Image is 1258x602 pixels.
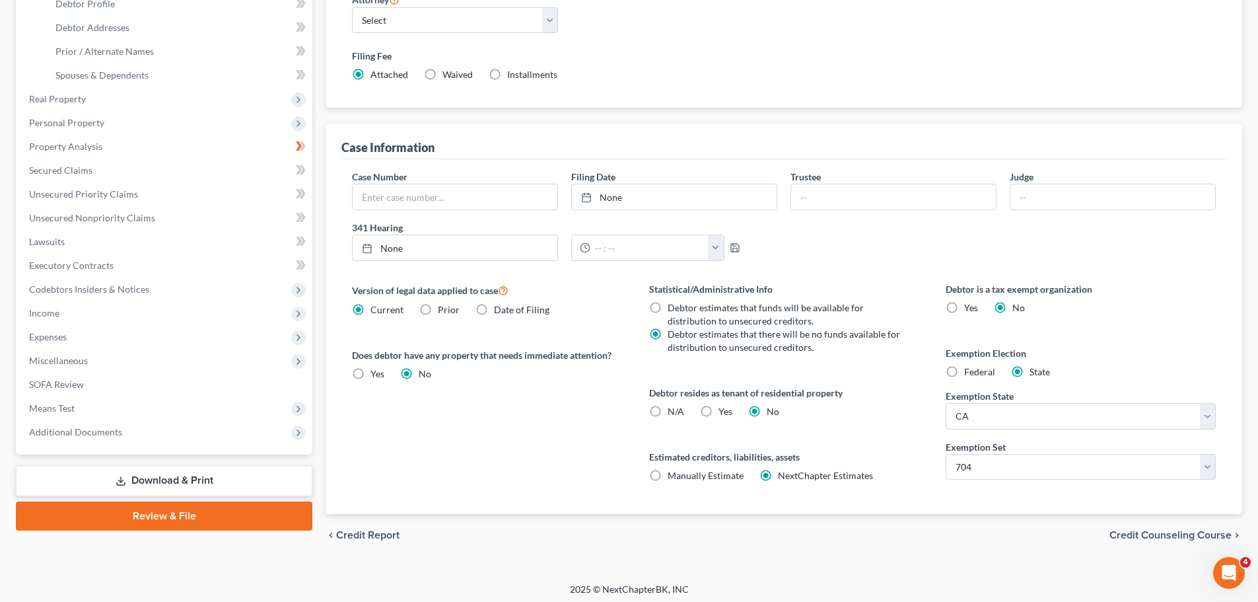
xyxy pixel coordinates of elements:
span: Secured Claims [29,165,92,176]
label: Filing Fee [352,49,1216,63]
span: SOFA Review [29,379,84,390]
label: Filing Date [571,170,615,184]
span: 4 [1240,557,1251,568]
a: Secured Claims [18,159,312,182]
label: Exemption Set [946,440,1006,454]
label: Exemption Election [946,346,1216,360]
span: Yes [718,406,732,417]
input: -- : -- [590,235,709,260]
a: None [353,235,557,260]
span: Yes [370,368,384,379]
a: Debtor Addresses [45,16,312,40]
span: Means Test [29,402,75,414]
span: Miscellaneous [29,355,88,366]
span: Spouses & Dependents [55,69,149,81]
label: Debtor resides as tenant of residential property [649,386,919,400]
label: Estimated creditors, liabilities, assets [649,450,919,464]
span: Personal Property [29,117,104,128]
span: Additional Documents [29,426,122,437]
span: No [1012,302,1025,313]
span: Current [370,304,403,315]
span: Executory Contracts [29,260,114,271]
iframe: Intercom live chat [1213,557,1245,589]
span: No [419,368,431,379]
span: Expenses [29,331,67,342]
span: No [767,406,779,417]
span: Manually Estimate [668,470,744,481]
input: -- [791,184,996,209]
span: Debtor estimates that there will be no funds available for distribution to unsecured creditors. [668,328,900,353]
button: chevron_left Credit Report [326,530,400,541]
span: Waived [442,69,473,80]
span: Attached [370,69,408,80]
span: Debtor Addresses [55,22,129,33]
span: Installments [507,69,557,80]
a: Spouses & Dependents [45,63,312,87]
label: Version of legal data applied to case [352,282,622,298]
input: Enter case number... [353,184,557,209]
a: SOFA Review [18,373,312,396]
label: Does debtor have any property that needs immediate attention? [352,348,622,362]
span: State [1030,366,1050,377]
a: Review & File [16,502,312,531]
a: Property Analysis [18,135,312,159]
label: Judge [1010,170,1033,184]
span: Codebtors Insiders & Notices [29,283,149,295]
span: N/A [668,406,684,417]
label: Exemption State [946,389,1014,403]
button: Credit Counseling Course chevron_right [1109,530,1242,541]
i: chevron_right [1232,530,1242,541]
label: Case Number [352,170,407,184]
span: Yes [964,302,978,313]
a: Download & Print [16,465,312,496]
input: -- [1010,184,1215,209]
label: Statistical/Administrative Info [649,282,919,296]
span: Real Property [29,93,86,104]
span: Credit Counseling Course [1109,530,1232,541]
a: Executory Contracts [18,254,312,278]
a: None [572,184,777,209]
span: Property Analysis [29,141,102,152]
span: NextChapter Estimates [778,470,873,481]
a: Lawsuits [18,230,312,254]
span: Date of Filing [494,304,549,315]
div: Case Information [341,139,435,155]
span: Credit Report [336,530,400,541]
label: Debtor is a tax exempt organization [946,282,1216,296]
span: Prior [438,304,460,315]
label: Trustee [790,170,821,184]
a: Prior / Alternate Names [45,40,312,63]
span: Unsecured Priority Claims [29,188,138,200]
span: Lawsuits [29,236,65,247]
label: 341 Hearing [345,221,784,235]
span: Debtor estimates that funds will be available for distribution to unsecured creditors. [668,302,864,326]
a: Unsecured Nonpriority Claims [18,206,312,230]
span: Federal [964,366,995,377]
span: Unsecured Nonpriority Claims [29,212,155,223]
i: chevron_left [326,530,336,541]
span: Prior / Alternate Names [55,46,154,57]
a: Unsecured Priority Claims [18,182,312,206]
span: Income [29,307,59,319]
